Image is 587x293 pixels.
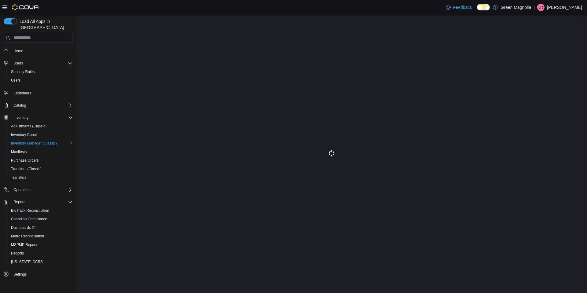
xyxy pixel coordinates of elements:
a: Dashboards [6,223,75,232]
span: Inventory Count [11,132,37,137]
span: Transfers [9,174,73,181]
span: Load All Apps in [GEOGRAPHIC_DATA] [17,18,73,31]
span: Inventory Manager (Classic) [9,140,73,147]
button: Manifests [6,148,75,156]
a: [US_STATE] CCRS [9,258,45,266]
a: Security Roles [9,68,37,75]
button: Inventory [1,113,75,122]
button: Users [11,60,25,67]
span: Customers [11,89,73,97]
a: Home [11,47,26,55]
span: Home [11,47,73,55]
span: Purchase Orders [11,158,39,163]
span: Transfers [11,175,26,180]
span: Inventory Count [9,131,73,138]
a: Reports [9,250,26,257]
button: Users [6,76,75,85]
span: Metrc Reconciliation [9,233,73,240]
button: Operations [1,185,75,194]
span: Inventory [11,114,73,121]
a: Settings [11,271,29,278]
span: Manifests [11,149,27,154]
span: Purchase Orders [9,157,73,164]
button: Inventory [11,114,31,121]
a: Customers [11,90,34,97]
button: Users [1,59,75,68]
a: Dashboards [9,224,38,231]
a: BioTrack Reconciliation [9,207,52,214]
button: Purchase Orders [6,156,75,165]
button: Adjustments (Classic) [6,122,75,130]
span: Adjustments (Classic) [11,124,46,129]
button: BioTrack Reconciliation [6,206,75,215]
button: [US_STATE] CCRS [6,258,75,266]
a: Users [9,77,23,84]
span: Feedback [453,4,472,10]
a: Adjustments (Classic) [9,123,49,130]
input: Dark Mode [477,4,490,10]
span: Users [11,78,20,83]
span: Inventory Manager (Classic) [11,141,57,146]
button: Security Roles [6,68,75,76]
button: Reports [11,198,29,206]
button: Home [1,46,75,55]
a: Inventory Count [9,131,39,138]
a: Manifests [9,148,29,156]
span: Dashboards [11,225,35,230]
span: Dashboards [9,224,73,231]
span: Home [13,49,23,53]
span: Catalog [11,102,73,109]
a: Inventory Manager (Classic) [9,140,59,147]
span: BioTrack Reconciliation [11,208,49,213]
span: JR [539,4,543,11]
span: Reports [9,250,73,257]
span: Customers [13,91,31,96]
button: Catalog [11,102,28,109]
span: Canadian Compliance [11,217,47,222]
button: Reports [1,198,75,206]
button: MSPMP Reports [6,240,75,249]
button: Catalog [1,101,75,110]
span: Users [9,77,73,84]
a: Feedback [443,1,474,13]
span: Operations [11,186,73,193]
span: MSPMP Reports [11,242,38,247]
span: Inventory [13,115,28,120]
span: MSPMP Reports [9,241,73,248]
a: Canadian Compliance [9,215,50,223]
span: Metrc Reconciliation [11,234,44,239]
span: Settings [13,272,27,277]
button: Transfers [6,173,75,182]
p: | [533,4,535,11]
button: Inventory Manager (Classic) [6,139,75,148]
a: Transfers [9,174,29,181]
span: BioTrack Reconciliation [9,207,73,214]
a: Transfers (Classic) [9,165,44,173]
span: Users [13,61,23,66]
button: Inventory Count [6,130,75,139]
a: Metrc Reconciliation [9,233,46,240]
span: Security Roles [9,68,73,75]
button: Settings [1,270,75,279]
span: Reports [13,200,26,204]
span: Reports [11,251,24,256]
a: Purchase Orders [9,157,41,164]
span: Settings [11,270,73,278]
span: Operations [13,187,31,192]
p: Green Magnolia [501,4,531,11]
span: Security Roles [11,69,35,74]
button: Canadian Compliance [6,215,75,223]
span: [US_STATE] CCRS [11,259,43,264]
span: Adjustments (Classic) [9,123,73,130]
button: Operations [11,186,34,193]
span: Catalog [13,103,26,108]
span: Users [11,60,73,67]
button: Metrc Reconciliation [6,232,75,240]
div: Jammie Reed [537,4,545,11]
span: Transfers (Classic) [9,165,73,173]
p: [PERSON_NAME] [547,4,582,11]
a: MSPMP Reports [9,241,41,248]
span: Reports [11,198,73,206]
span: Transfers (Classic) [11,167,42,171]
